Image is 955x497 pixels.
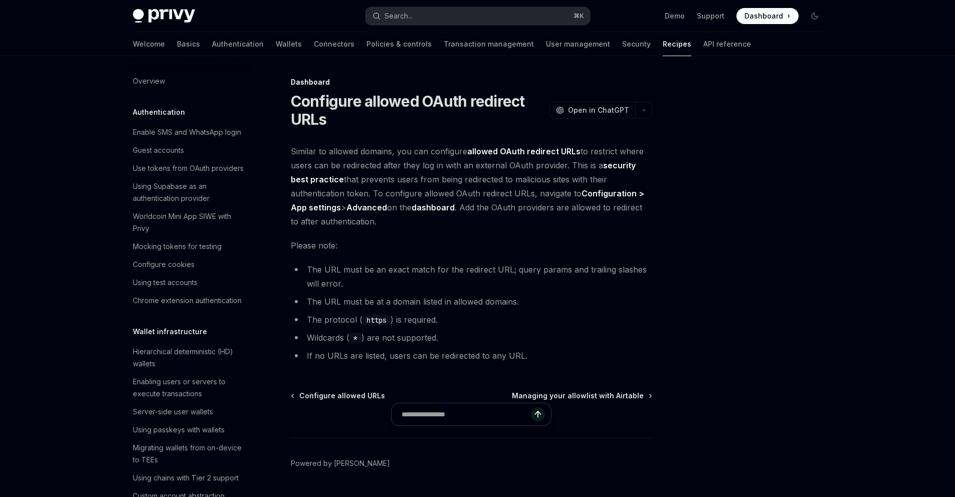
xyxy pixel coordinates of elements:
button: Open in ChatGPT [549,102,635,119]
span: Please note: [291,238,652,253]
a: Configure allowed URLs [292,391,385,401]
li: The URL must be an exact match for the redirect URL; query params and trailing slashes will error. [291,263,652,291]
h1: Configure allowed OAuth redirect URLs [291,92,545,128]
h5: Wallet infrastructure [133,326,207,338]
a: Connectors [314,32,354,56]
a: Guest accounts [125,141,253,159]
div: Search... [385,10,413,22]
a: Enable SMS and WhatsApp login [125,123,253,141]
a: API reference [703,32,751,56]
a: Hierarchical deterministic (HD) wallets [125,343,253,373]
a: Overview [125,72,253,90]
a: Policies & controls [366,32,432,56]
div: Mocking tokens for testing [133,240,222,253]
div: Overview [133,75,165,87]
a: Use tokens from OAuth providers [125,159,253,177]
a: Recipes [663,32,691,56]
div: Using chains with Tier 2 support [133,472,239,484]
a: Using Supabase as an authentication provider [125,177,253,207]
a: Wallets [276,32,302,56]
a: Security [622,32,651,56]
li: If no URLs are listed, users can be redirected to any URL. [291,349,652,363]
div: Chrome extension authentication [133,295,242,307]
a: Migrating wallets from on-device to TEEs [125,439,253,469]
div: Server-side user wallets [133,406,213,418]
a: Managing your allowlist with Airtable [512,391,651,401]
input: Ask a question... [402,403,531,425]
div: Enabling users or servers to execute transactions [133,376,247,400]
div: Enable SMS and WhatsApp login [133,126,241,138]
span: ⌘ K [574,12,584,20]
a: Worldcoin Mini App SIWE with Privy [125,207,253,237]
a: Configure cookies [125,256,253,274]
a: Welcome [133,32,165,56]
code: https [362,315,391,326]
button: Open search [365,7,590,25]
span: Dashboard [744,11,783,21]
div: Configure cookies [133,259,195,271]
button: Toggle dark mode [807,8,823,24]
a: Authentication [212,32,264,56]
span: Open in ChatGPT [568,105,629,115]
a: Dashboard [736,8,799,24]
div: Use tokens from OAuth providers [133,162,244,174]
div: Worldcoin Mini App SIWE with Privy [133,210,247,234]
a: Support [697,11,724,21]
a: Using passkeys with wallets [125,421,253,439]
a: Basics [177,32,200,56]
div: Migrating wallets from on-device to TEEs [133,442,247,466]
div: Using test accounts [133,277,198,289]
a: User management [546,32,610,56]
a: Server-side user wallets [125,403,253,421]
div: Using Supabase as an authentication provider [133,180,247,204]
strong: allowed OAuth redirect URLs [467,146,581,156]
span: Configure allowed URLs [299,391,385,401]
a: Transaction management [444,32,534,56]
div: Dashboard [291,77,652,87]
a: Using test accounts [125,274,253,292]
li: The URL must be at a domain listed in allowed domains. [291,295,652,309]
div: Hierarchical deterministic (HD) wallets [133,346,247,370]
span: Similar to allowed domains, you can configure to restrict where users can be redirected after the... [291,144,652,228]
li: The protocol ( ) is required. [291,313,652,327]
a: dashboard [412,202,455,213]
li: Wildcards ( ) are not supported. [291,331,652,345]
h5: Authentication [133,106,185,118]
img: dark logo [133,9,195,23]
strong: Advanced [346,202,387,212]
a: Using chains with Tier 2 support [125,469,253,487]
div: Using passkeys with wallets [133,424,225,436]
a: Demo [665,11,685,21]
div: Guest accounts [133,144,184,156]
a: Chrome extension authentication [125,292,253,310]
a: Enabling users or servers to execute transactions [125,373,253,403]
strong: security best practice [291,160,636,184]
a: Powered by [PERSON_NAME] [291,458,390,468]
span: Managing your allowlist with Airtable [512,391,644,401]
a: Mocking tokens for testing [125,237,253,256]
button: Send message [531,407,545,421]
